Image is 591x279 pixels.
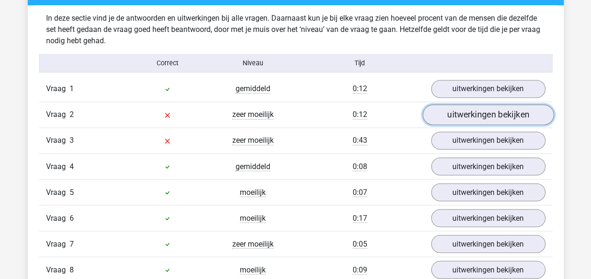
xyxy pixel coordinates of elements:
[46,238,70,249] span: Vraag
[295,58,424,68] div: Tijd
[431,209,545,227] a: uitwerkingen bekijken
[240,265,266,274] span: moeilijk
[431,261,545,279] a: uitwerkingen bekijken
[46,264,70,275] span: Vraag
[431,183,545,201] a: uitwerkingen bekijken
[353,187,367,197] span: 0:07
[46,109,70,120] span: Vraag
[353,84,367,93] span: 0:12
[431,235,545,253] a: uitwerkingen bekijken
[210,58,296,68] div: Niveau
[46,212,70,224] span: Vraag
[70,84,74,93] span: 1
[240,213,266,223] span: moeilijk
[70,213,74,222] span: 6
[240,187,266,197] span: moeilijk
[70,110,74,119] span: 2
[431,80,545,98] a: uitwerkingen bekijken
[70,239,74,248] span: 7
[431,132,545,149] a: uitwerkingen bekijken
[125,58,210,68] div: Correct
[353,239,367,248] span: 0:05
[422,105,553,125] a: uitwerkingen bekijken
[353,136,367,145] span: 0:43
[353,213,367,223] span: 0:17
[431,157,545,175] a: uitwerkingen bekijken
[46,135,70,146] span: Vraag
[70,187,74,196] span: 5
[70,265,74,274] span: 8
[46,186,70,198] span: Vraag
[46,83,70,94] span: Vraag
[353,265,367,274] span: 0:09
[353,110,367,119] span: 0:12
[39,13,552,46] div: In deze sectie vind je de antwoorden en uitwerkingen bij alle vragen. Daarnaast kun je bij elke v...
[236,162,270,171] span: gemiddeld
[70,136,74,145] span: 3
[232,136,274,145] span: zeer moeilijk
[46,161,70,172] span: Vraag
[353,162,367,171] span: 0:08
[70,162,74,170] span: 4
[232,239,274,248] span: zeer moeilijk
[236,84,270,93] span: gemiddeld
[232,110,274,119] span: zeer moeilijk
